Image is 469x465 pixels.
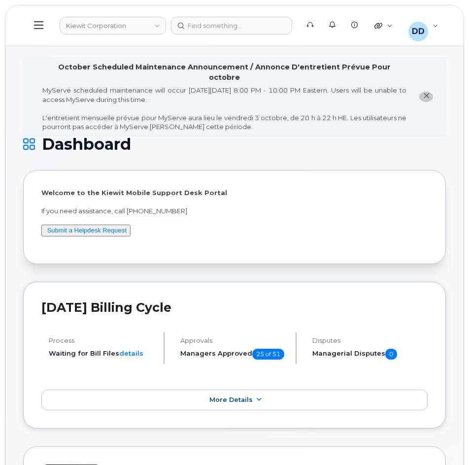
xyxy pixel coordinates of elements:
[41,300,428,315] h2: [DATE] Billing Cycle
[312,337,428,344] h4: Disputes
[41,188,428,198] p: Welcome to the Kiewit Mobile Support Desk Portal
[426,422,462,458] iframe: Messenger Launcher
[119,349,143,357] a: details
[49,349,155,358] li: Waiting for Bill Files
[41,225,131,237] button: Submit a Helpdesk Request
[42,86,406,132] div: MyServe scheduled maintenance will occur [DATE][DATE] 8:00 PM - 10:00 PM Eastern. Users will be u...
[385,349,397,360] span: 0
[180,337,287,344] h4: Approvals
[419,92,433,102] button: close notification
[180,349,287,360] h5: Managers Approved
[252,349,284,360] span: 25 of 51
[47,227,127,234] a: Submit a Helpdesk Request
[41,206,428,216] p: If you need assistance, call [PHONE_NUMBER]
[42,137,131,152] span: Dashboard
[42,62,406,83] div: October Scheduled Maintenance Announcement / Annonce D'entretient Prévue Pour octobre
[49,337,155,344] h4: Process
[312,349,428,360] h5: Managerial Disputes
[209,396,253,403] span: More Details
